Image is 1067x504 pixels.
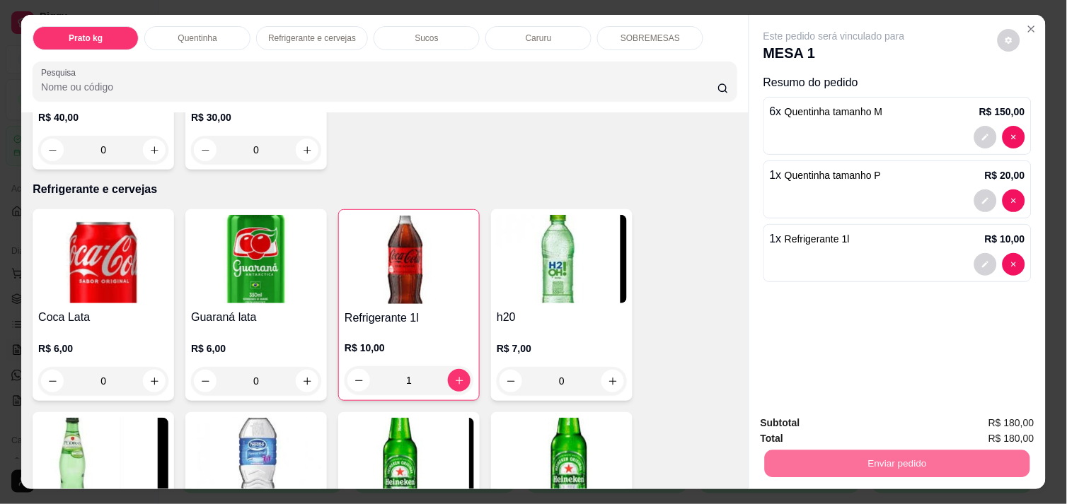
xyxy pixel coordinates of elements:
[347,369,370,392] button: decrease-product-quantity
[345,310,473,327] h4: Refrigerante 1l
[194,139,217,161] button: decrease-product-quantity
[601,370,624,392] button: increase-product-quantity
[497,215,627,303] img: product-image
[41,80,717,94] input: Pesquisa
[979,105,1025,119] p: R$ 150,00
[143,370,166,392] button: increase-product-quantity
[345,341,473,355] p: R$ 10,00
[38,110,168,124] p: R$ 40,00
[345,216,473,304] img: product-image
[1003,189,1025,212] button: decrease-product-quantity
[448,369,471,392] button: increase-product-quantity
[296,139,318,161] button: increase-product-quantity
[998,29,1020,52] button: decrease-product-quantity
[178,33,217,44] p: Quentinha
[974,253,997,276] button: decrease-product-quantity
[1003,126,1025,148] button: decrease-product-quantity
[38,215,168,303] img: product-image
[765,450,1030,477] button: Enviar pedido
[415,33,439,44] p: Sucos
[785,170,881,181] span: Quentinha tamanho P
[770,103,883,120] p: 6 x
[761,433,783,444] strong: Total
[268,33,356,44] p: Refrigerante e cervejas
[191,341,321,356] p: R$ 6,00
[41,139,64,161] button: decrease-product-quantity
[974,126,997,148] button: decrease-product-quantity
[985,168,1025,182] p: R$ 20,00
[69,33,103,44] p: Prato kg
[194,370,217,392] button: decrease-product-quantity
[526,33,552,44] p: Caruru
[143,139,166,161] button: increase-product-quantity
[33,181,737,198] p: Refrigerante e cervejas
[38,309,168,326] h4: Coca Lata
[763,29,905,43] p: Este pedido será vinculado para
[763,43,905,63] p: MESA 1
[1020,18,1043,40] button: Close
[500,370,522,392] button: decrease-product-quantity
[296,370,318,392] button: increase-product-quantity
[1003,253,1025,276] button: decrease-product-quantity
[497,341,627,356] p: R$ 7,00
[497,309,627,326] h4: h20
[38,341,168,356] p: R$ 6,00
[785,106,883,117] span: Quentinha tamanho M
[985,232,1025,246] p: R$ 10,00
[191,110,321,124] p: R$ 30,00
[41,370,64,392] button: decrease-product-quantity
[770,167,882,184] p: 1 x
[763,74,1032,91] p: Resumo do pedido
[785,233,850,245] span: Refrigerante 1l
[974,189,997,212] button: decrease-product-quantity
[191,309,321,326] h4: Guaraná lata
[770,230,850,247] p: 1 x
[621,33,680,44] p: SOBREMESAS
[41,66,81,78] label: Pesquisa
[191,215,321,303] img: product-image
